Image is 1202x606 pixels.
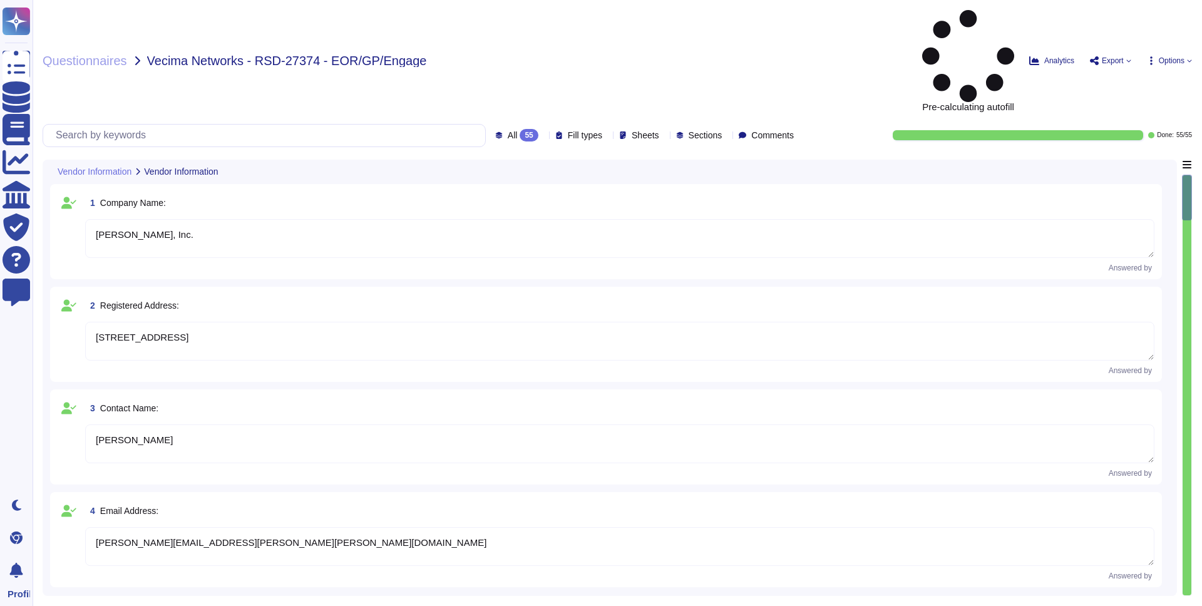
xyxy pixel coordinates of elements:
[922,10,1014,111] span: Pre-calculating autofill
[85,404,95,413] span: 3
[100,506,158,516] span: Email Address:
[689,131,722,140] span: Sections
[1102,57,1124,64] span: Export
[1109,572,1152,580] span: Answered by
[100,198,166,208] span: Company Name:
[1109,367,1152,374] span: Answered by
[144,167,218,176] span: Vendor Information
[85,527,1154,566] textarea: [PERSON_NAME][EMAIL_ADDRESS][PERSON_NAME][PERSON_NAME][DOMAIN_NAME]
[43,54,127,67] span: Questionnaires
[520,129,538,141] div: 55
[1029,56,1074,66] button: Analytics
[751,131,794,140] span: Comments
[85,506,95,515] span: 4
[568,131,602,140] span: Fill types
[508,131,518,140] span: All
[8,589,30,598] span: Profile
[147,54,427,67] span: Vecima Networks - RSD-27374 - EOR/GP/Engage
[100,403,158,413] span: Contact Name:
[1159,57,1184,64] span: Options
[1109,264,1152,272] span: Answered by
[1044,57,1074,64] span: Analytics
[1157,132,1174,138] span: Done:
[49,125,485,146] input: Search by keywords
[58,167,131,176] span: Vendor Information
[85,424,1154,463] textarea: [PERSON_NAME]
[85,322,1154,361] textarea: [STREET_ADDRESS]
[85,301,95,310] span: 2
[1176,132,1192,138] span: 55 / 55
[85,219,1154,258] textarea: [PERSON_NAME], Inc.
[100,300,179,311] span: Registered Address:
[632,131,659,140] span: Sheets
[85,198,95,207] span: 1
[1109,470,1152,477] span: Answered by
